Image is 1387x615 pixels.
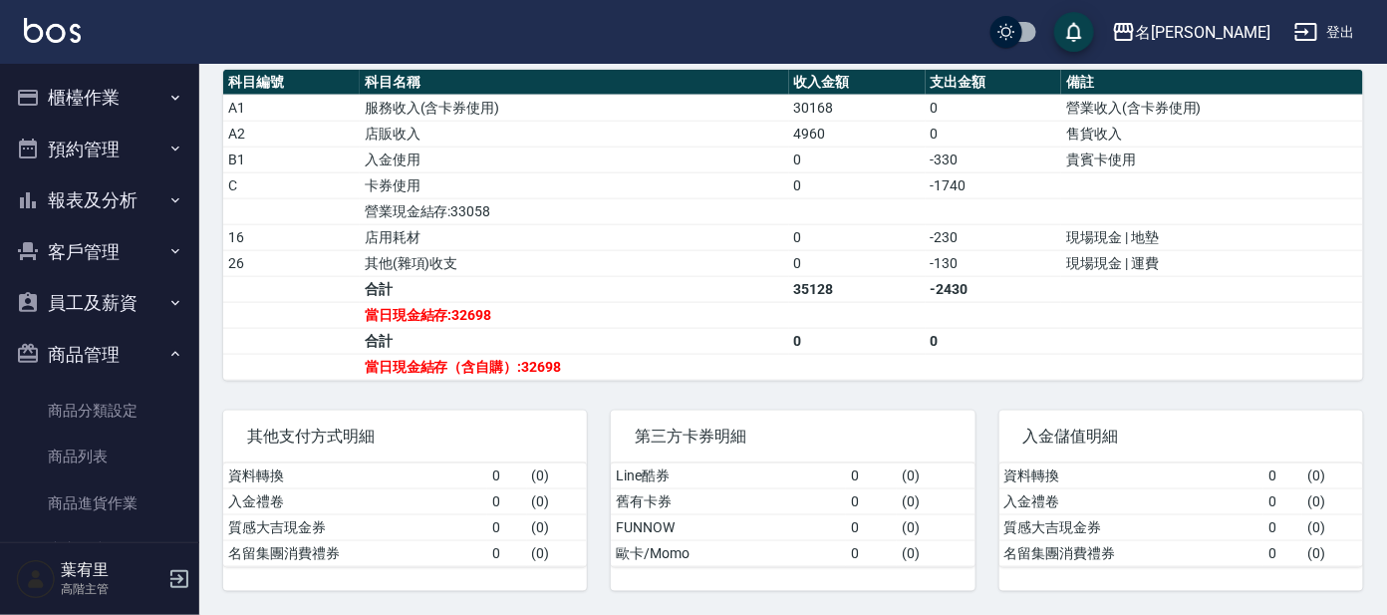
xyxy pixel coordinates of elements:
td: 0 [487,463,526,489]
th: 支出金額 [926,70,1062,96]
th: 科目名稱 [360,70,789,96]
td: ( 0 ) [897,488,975,514]
td: 現場現金 | 地墊 [1061,224,1363,250]
td: 現場現金 | 運費 [1061,250,1363,276]
td: 0 [1263,514,1302,540]
td: ( 0 ) [527,540,588,566]
td: 0 [1263,540,1302,566]
a: 廠商列表 [8,526,191,572]
td: 貴賓卡使用 [1061,147,1363,172]
button: 登出 [1286,14,1363,51]
td: ( 0 ) [1302,514,1363,540]
td: 服務收入(含卡券使用) [360,95,789,121]
button: 報表及分析 [8,174,191,226]
td: 0 [1263,463,1302,489]
td: 0 [487,540,526,566]
td: 0 [926,121,1062,147]
td: 歐卡/Momo [611,540,846,566]
td: 0 [1263,488,1302,514]
td: 售貨收入 [1061,121,1363,147]
td: 0 [846,540,897,566]
td: 0 [487,514,526,540]
td: 0 [846,488,897,514]
h5: 葉宥里 [61,560,162,580]
td: B1 [223,147,360,172]
td: -1740 [926,172,1062,198]
td: A1 [223,95,360,121]
button: 員工及薪資 [8,277,191,329]
td: 名留集團消費禮券 [999,540,1263,566]
td: 16 [223,224,360,250]
td: ( 0 ) [1302,488,1363,514]
td: 當日現金結存（含自購）:32698 [360,354,789,380]
td: 質感大吉現金券 [223,514,487,540]
img: Person [16,559,56,599]
td: 0 [846,463,897,489]
td: 店販收入 [360,121,789,147]
button: 預約管理 [8,124,191,175]
td: ( 0 ) [897,514,975,540]
button: 名[PERSON_NAME] [1104,12,1278,53]
td: 0 [789,328,926,354]
td: -330 [926,147,1062,172]
table: a dense table [223,70,1363,381]
td: 0 [926,95,1062,121]
td: ( 0 ) [1302,463,1363,489]
td: 30168 [789,95,926,121]
td: 合計 [360,276,789,302]
p: 高階主管 [61,580,162,598]
td: A2 [223,121,360,147]
td: 資料轉換 [999,463,1263,489]
a: 商品分類設定 [8,388,191,434]
button: 客戶管理 [8,226,191,278]
th: 備註 [1061,70,1363,96]
img: Logo [24,18,81,43]
td: 0 [789,224,926,250]
table: a dense table [999,463,1363,567]
td: 0 [789,147,926,172]
td: 名留集團消費禮券 [223,540,487,566]
span: 入金儲值明細 [1023,427,1339,447]
td: 35128 [789,276,926,302]
td: 26 [223,250,360,276]
td: 0 [487,488,526,514]
td: 入金禮卷 [999,488,1263,514]
a: 商品列表 [8,434,191,479]
td: 營業現金結存:33058 [360,198,789,224]
td: 4960 [789,121,926,147]
td: -2430 [926,276,1062,302]
table: a dense table [611,463,974,567]
td: 店用耗材 [360,224,789,250]
td: ( 0 ) [897,463,975,489]
td: 質感大吉現金券 [999,514,1263,540]
div: 名[PERSON_NAME] [1136,20,1270,45]
button: 櫃檯作業 [8,72,191,124]
td: ( 0 ) [527,514,588,540]
span: 第三方卡券明細 [635,427,951,447]
td: 入金禮卷 [223,488,487,514]
td: 營業收入(含卡券使用) [1061,95,1363,121]
td: -230 [926,224,1062,250]
td: ( 0 ) [527,463,588,489]
button: save [1054,12,1094,52]
td: 其他(雜項)收支 [360,250,789,276]
td: 0 [789,172,926,198]
td: 舊有卡券 [611,488,846,514]
td: ( 0 ) [897,540,975,566]
td: 合計 [360,328,789,354]
td: FUNNOW [611,514,846,540]
td: 0 [846,514,897,540]
th: 科目編號 [223,70,360,96]
td: -130 [926,250,1062,276]
td: Line酷券 [611,463,846,489]
td: 0 [789,250,926,276]
td: ( 0 ) [1302,540,1363,566]
td: ( 0 ) [527,488,588,514]
button: 商品管理 [8,329,191,381]
td: C [223,172,360,198]
table: a dense table [223,463,587,567]
td: 0 [926,328,1062,354]
span: 其他支付方式明細 [247,427,563,447]
th: 收入金額 [789,70,926,96]
td: 入金使用 [360,147,789,172]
